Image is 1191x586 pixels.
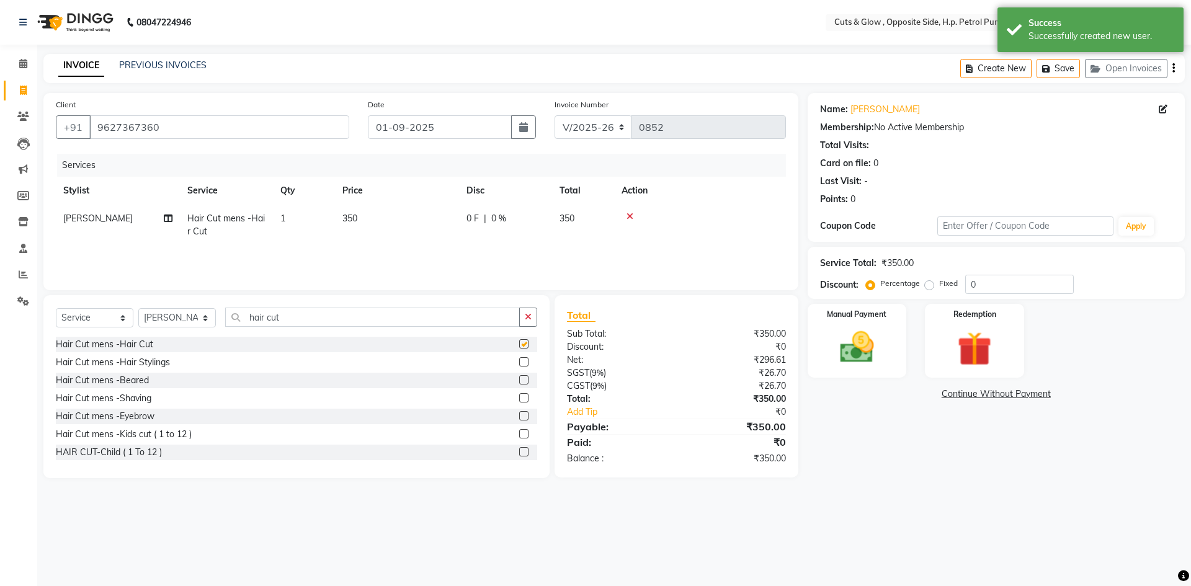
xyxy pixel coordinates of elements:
label: Date [368,99,385,110]
span: CGST [567,380,590,391]
label: Invoice Number [555,99,609,110]
div: Membership: [820,121,874,134]
div: Services [57,154,795,177]
div: ( ) [558,380,676,393]
div: Total Visits: [820,139,869,152]
th: Stylist [56,177,180,205]
button: Open Invoices [1085,59,1167,78]
div: Balance : [558,452,676,465]
a: PREVIOUS INVOICES [119,60,207,71]
div: Discount: [558,340,676,353]
div: Total: [558,393,676,406]
label: Fixed [939,278,958,289]
div: Hair Cut mens -Kids cut ( 1 to 12 ) [56,428,192,441]
div: Successfully created new user. [1028,30,1174,43]
a: Continue Without Payment [810,388,1182,401]
div: Card on file: [820,157,871,170]
div: Paid: [558,435,676,450]
th: Action [614,177,786,205]
th: Disc [459,177,552,205]
button: Create New [960,59,1032,78]
div: ₹0 [676,435,795,450]
th: Price [335,177,459,205]
div: ₹0 [696,406,795,419]
span: 350 [342,213,357,224]
div: Hair Cut mens -Shaving [56,392,151,405]
button: Save [1037,59,1080,78]
div: ₹26.70 [676,366,795,380]
span: 9% [592,381,604,391]
span: 1 [280,213,285,224]
span: 0 % [491,212,506,225]
div: Points: [820,193,848,206]
div: ₹296.61 [676,353,795,366]
div: Name: [820,103,848,116]
div: ₹350.00 [676,419,795,434]
div: Success [1028,17,1174,30]
th: Total [552,177,614,205]
div: Net: [558,353,676,366]
input: Search by Name/Mobile/Email/Code [89,115,349,139]
div: Sub Total: [558,327,676,340]
div: Service Total: [820,257,877,270]
a: Add Tip [558,406,696,419]
div: No Active Membership [820,121,1172,134]
div: ₹0 [676,340,795,353]
a: INVOICE [58,55,104,77]
th: Service [180,177,273,205]
label: Percentage [880,278,920,289]
th: Qty [273,177,335,205]
span: 350 [560,213,574,224]
div: Hair Cut mens -Hair Cut [56,338,153,351]
div: ( ) [558,366,676,380]
span: Hair Cut mens -Hair Cut [187,213,265,237]
div: ₹350.00 [676,452,795,465]
span: [PERSON_NAME] [63,213,133,224]
span: | [484,212,486,225]
label: Manual Payment [827,309,886,320]
div: ₹350.00 [881,257,914,270]
span: 0 F [466,212,479,225]
input: Search or Scan [225,308,520,327]
img: _cash.svg [829,327,885,367]
div: ₹350.00 [676,327,795,340]
a: [PERSON_NAME] [850,103,920,116]
div: Hair Cut mens -Hair Stylings [56,356,170,369]
span: 9% [592,368,604,378]
label: Redemption [953,309,996,320]
input: Enter Offer / Coupon Code [937,216,1113,236]
div: 0 [850,193,855,206]
div: 0 [873,157,878,170]
div: Payable: [558,419,676,434]
label: Client [56,99,76,110]
div: Hair Cut mens -Eyebrow [56,410,154,423]
div: Hair Cut mens -Beared [56,374,149,387]
div: Coupon Code [820,220,937,233]
span: SGST [567,367,589,378]
div: ₹350.00 [676,393,795,406]
button: +91 [56,115,91,139]
div: HAIR CUT-Child ( 1 To 12 ) [56,446,162,459]
div: - [864,175,868,188]
button: Apply [1118,217,1154,236]
div: ₹26.70 [676,380,795,393]
span: Total [567,309,595,322]
img: _gift.svg [947,327,1002,370]
b: 08047224946 [136,5,191,40]
div: Discount: [820,278,859,291]
div: Last Visit: [820,175,862,188]
img: logo [32,5,117,40]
